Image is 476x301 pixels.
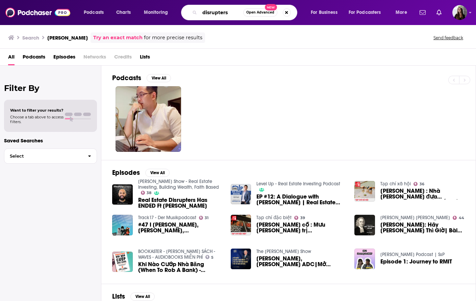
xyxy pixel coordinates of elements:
[4,154,82,158] span: Select
[79,7,112,18] button: open menu
[112,7,135,18] a: Charts
[112,74,171,82] a: PodcastsView All
[138,261,223,273] a: Khi Nào Cướp Nhà Băng (When To Rob A Bank) - Steven D. Levitt & Stephen J. Dubner - Tóm tắt sách ...
[231,249,251,269] a: Steven Chu, Nam Long ADC|Mở khóa nguồn cung nhà ở vừa túi tiền cho người trẻ từ Nam chí Bắc|TQKS#107
[452,5,467,20] span: Logged in as bnmartinn
[93,34,143,42] a: Try an exact match
[10,108,64,113] span: Want to filter your results?
[452,5,467,20] button: Show profile menu
[138,261,223,273] span: Khi Nào Cướp Nhà Băng (When To Rob A Bank) - [PERSON_NAME] & [PERSON_NAME] - [PERSON_NAME] sách B...
[380,188,465,200] span: [PERSON_NAME] : Nhà [PERSON_NAME] đưa [PERSON_NAME] Việt đến thảm đỏ LHP Cannes
[452,5,467,20] img: User Profile
[344,7,391,18] button: open menu
[4,148,97,164] button: Select
[420,183,424,186] span: 36
[199,216,209,220] a: 31
[4,83,97,93] h2: Filter By
[147,74,171,82] button: View All
[459,216,464,219] span: 44
[380,222,465,233] a: Jonathan Edwards: Hãy Tận Dụng Thì Giờ| Bài giảng của Steven Lawson
[5,6,70,19] img: Podchaser - Follow, Share and Rate Podcasts
[396,8,407,17] span: More
[130,293,155,301] button: View All
[256,181,340,187] a: Level Up - Real Estate Investing Podcast
[211,256,214,259] span: 5
[354,181,375,202] a: Steven Đoàn : Nhà tạo mẫu đưa thời trang Việt đến thảm đỏ LHP Cannes
[256,194,346,205] span: EP #12: A Dialogue with [PERSON_NAME] | Real Estate Wholesaling | Entrepreneur Lifestyle
[83,51,106,65] span: Networks
[22,34,39,41] h3: Search
[380,252,445,257] a: Steven Saucy Podcast | SsP
[256,222,346,233] a: Thời trang cổ : Mưu toan chính trị của chính quyền quân sự Thái Lan
[354,249,375,269] img: Episode 1: Journey to RMIT
[138,197,223,209] a: Real Estate Disrupters Has ENDED Ft Steven Trang
[380,259,452,264] a: Episode 1: Journey to RMIT
[8,51,15,65] a: All
[10,115,64,124] span: Choose a tab above to access filters.
[256,215,292,221] a: Tạp chí đặc biệt
[434,7,444,18] a: Show notifications dropdown
[116,8,131,17] span: Charts
[431,35,465,41] button: Send feedback
[144,8,168,17] span: Monitoring
[138,222,223,233] a: #47 I Ly Trang, Gia Margeret, Shoko Igarashi, Aselefech Ashine & Getenesh Kebret, Everyone Asked ...
[205,255,214,259] a: 5
[380,181,411,187] a: Tạp chí xã hội
[200,7,243,18] input: Search podcasts, credits, & more...
[187,5,304,20] div: Search podcasts, credits, & more...
[112,184,133,205] img: Real Estate Disrupters Has ENDED Ft Steven Trang
[4,137,97,144] p: Saved Searches
[414,182,424,186] a: 36
[112,168,170,177] a: EpisodesView All
[256,249,311,254] a: The Quoc Khanh Show
[114,51,132,65] span: Credits
[139,7,177,18] button: open menu
[243,8,277,17] button: Open AdvancedNew
[417,7,428,18] a: Show notifications dropdown
[300,216,305,219] span: 39
[256,256,346,267] a: Steven Chu, Nam Long ADC|Mở khóa nguồn cung nhà ở vừa túi tiền cho người trẻ từ Nam chí Bắc|TQKS#107
[246,11,274,14] span: Open Advanced
[349,8,381,17] span: For Podcasters
[391,7,416,18] button: open menu
[294,216,305,220] a: 39
[138,215,196,221] a: Track17 - Der Musikpodcast
[311,8,337,17] span: For Business
[23,51,45,65] span: Podcasts
[231,215,251,235] img: Thời trang cổ : Mưu toan chính trị của chính quyền quân sự Thái Lan
[144,34,202,42] span: for more precise results
[141,191,152,195] a: 38
[265,4,277,10] span: New
[256,194,346,205] a: EP #12: A Dialogue with Steven Trang | Real Estate Wholesaling | Entrepreneur Lifestyle
[380,222,465,233] span: [PERSON_NAME]: Hãy [PERSON_NAME] Thì Giờ| Bài [PERSON_NAME] [PERSON_NAME]
[138,222,223,233] span: #47 I [PERSON_NAME], [PERSON_NAME], [PERSON_NAME] & [PERSON_NAME], Everyone Asked About You
[112,292,155,301] a: ListsView All
[231,184,251,205] img: EP #12: A Dialogue with Steven Trang | Real Estate Wholesaling | Entrepreneur Lifestyle
[453,216,464,220] a: 44
[138,179,219,190] a: Brian Davila Show - Real Estate Investing, Building Wealth, Faith Based
[380,188,465,200] a: Steven Đoàn : Nhà tạo mẫu đưa thời trang Việt đến thảm đỏ LHP Cannes
[306,7,346,18] button: open menu
[140,51,150,65] a: Lists
[205,216,208,219] span: 31
[354,215,375,235] img: Jonathan Edwards: Hãy Tận Dụng Thì Giờ| Bài giảng của Steven Lawson
[84,8,104,17] span: Podcasts
[112,168,140,177] h2: Episodes
[112,215,133,235] img: #47 I Ly Trang, Gia Margeret, Shoko Igarashi, Aselefech Ashine & Getenesh Kebret, Everyone Asked ...
[380,215,450,221] a: Giảng Luận Kinh Thánh
[112,252,133,272] img: Khi Nào Cướp Nhà Băng (When To Rob A Bank) - Steven D. Levitt & Stephen J. Dubner - Tóm tắt sách ...
[53,51,75,65] a: Episodes
[147,191,151,194] span: 38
